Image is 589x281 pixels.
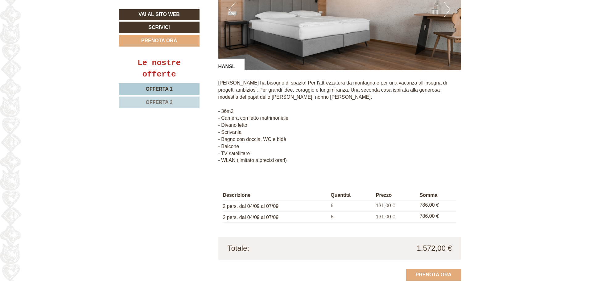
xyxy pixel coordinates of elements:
[417,211,456,222] td: 786,00 €
[210,162,242,173] button: Invia
[119,22,200,33] a: Scrivici
[218,80,461,164] p: [PERSON_NAME] ha bisogno di spazio! Per l'attrezzatura da montagna e per una vacanza all'insegna ...
[417,200,456,212] td: 786,00 €
[328,191,373,200] th: Quantità
[119,9,200,20] a: Vai al sito web
[146,100,172,105] span: Offerta 2
[328,200,373,212] td: 6
[119,35,200,47] a: Prenota ora
[223,243,340,254] div: Totale:
[223,191,328,200] th: Descrizione
[223,211,328,222] td: 2 pers. dal 04/09 al 07/09
[119,57,200,80] div: Le nostre offerte
[444,2,450,17] button: Next
[417,243,452,254] span: 1.572,00 €
[223,200,328,212] td: 2 pers. dal 04/09 al 07/09
[9,18,93,23] div: Hotel Gasthof Jochele
[146,86,172,92] span: Offerta 1
[376,203,395,208] span: 131,00 €
[373,191,417,200] th: Prezzo
[328,211,373,222] td: 6
[5,16,97,35] div: Buon giorno, come possiamo aiutarla?
[106,5,136,15] div: martedì
[417,191,456,200] th: Somma
[9,30,93,34] small: 08:30
[406,269,461,281] a: Prenota ora
[218,59,245,70] div: HANSL
[376,214,395,219] span: 131,00 €
[229,2,236,17] button: Previous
